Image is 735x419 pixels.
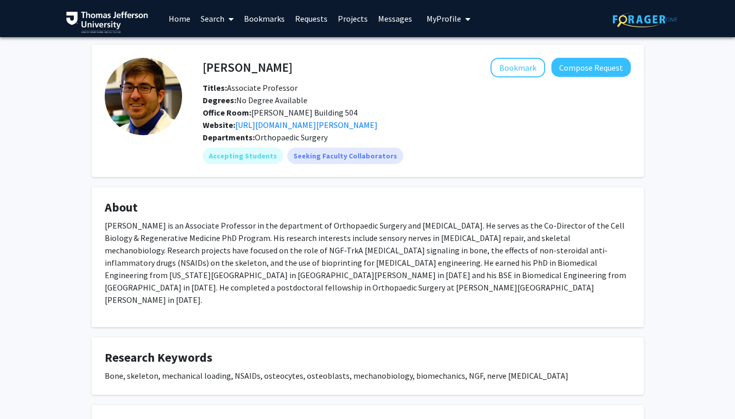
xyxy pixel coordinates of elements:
[105,350,631,365] h4: Research Keywords
[203,148,283,164] mat-chip: Accepting Students
[203,120,235,130] b: Website:
[203,107,251,118] b: Office Room:
[613,11,677,27] img: ForagerOne Logo
[255,132,328,142] span: Orthopaedic Surgery
[195,1,239,37] a: Search
[427,13,461,24] span: My Profile
[105,58,182,135] img: Profile Picture
[66,11,149,33] img: Thomas Jefferson University Logo
[203,107,357,118] span: [PERSON_NAME] Building 504
[105,369,631,382] div: Bone, skeleton, mechanical loading, NSAIDs, osteocytes, osteoblasts, mechanobiology, biomechanics...
[203,95,307,105] span: No Degree Available
[235,120,378,130] a: Opens in a new tab
[164,1,195,37] a: Home
[290,1,333,37] a: Requests
[239,1,290,37] a: Bookmarks
[105,219,631,306] p: [PERSON_NAME] is an Associate Professor in the department of Orthopaedic Surgery and [MEDICAL_DAT...
[551,58,631,77] button: Compose Request to Ryan Tomlinson
[333,1,373,37] a: Projects
[203,83,298,93] span: Associate Professor
[8,373,44,411] iframe: Chat
[105,257,626,305] span: e earned his PhD in Biomedical Engineering from [US_STATE][GEOGRAPHIC_DATA] in [GEOGRAPHIC_DATA][...
[203,83,227,93] b: Titles:
[105,200,631,215] h4: About
[203,58,292,77] h4: [PERSON_NAME]
[373,1,417,37] a: Messages
[203,132,255,142] b: Departments:
[491,58,545,77] button: Add Ryan Tomlinson to Bookmarks
[203,95,236,105] b: Degrees:
[287,148,403,164] mat-chip: Seeking Faculty Collaborators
